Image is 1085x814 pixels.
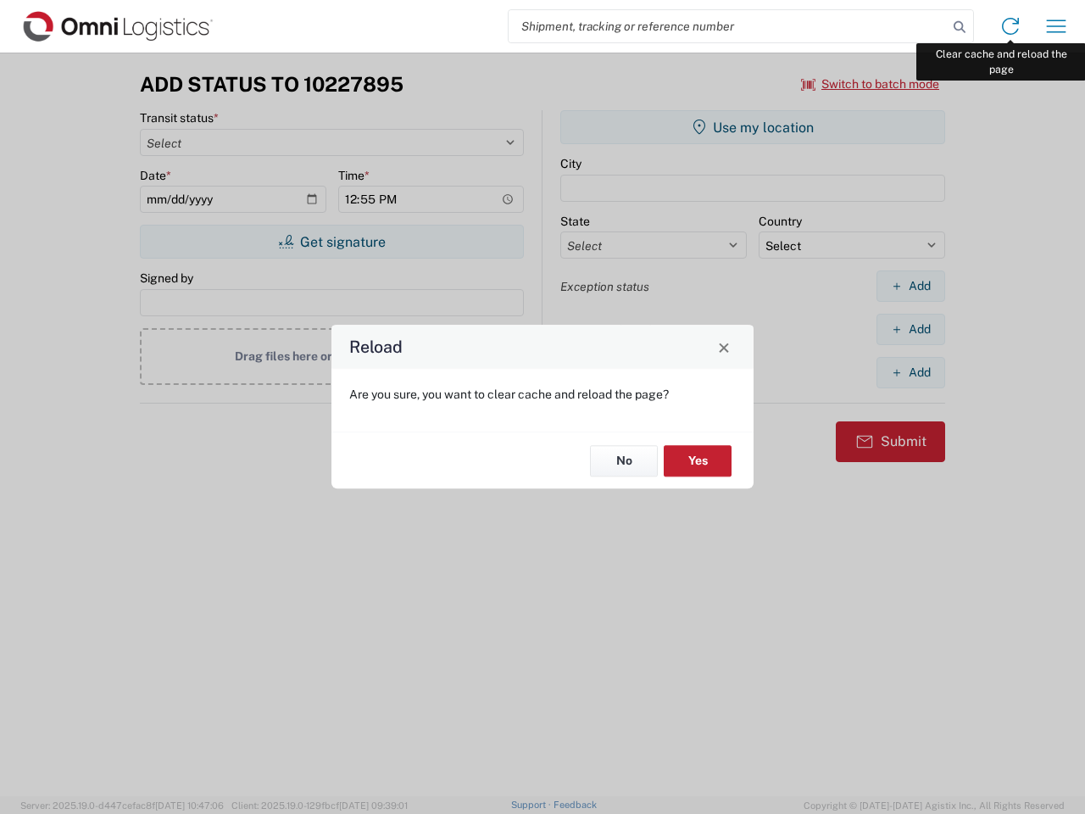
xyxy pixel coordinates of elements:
button: Close [712,335,736,359]
input: Shipment, tracking or reference number [509,10,948,42]
button: No [590,445,658,477]
h4: Reload [349,335,403,360]
button: Yes [664,445,732,477]
p: Are you sure, you want to clear cache and reload the page? [349,387,736,402]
